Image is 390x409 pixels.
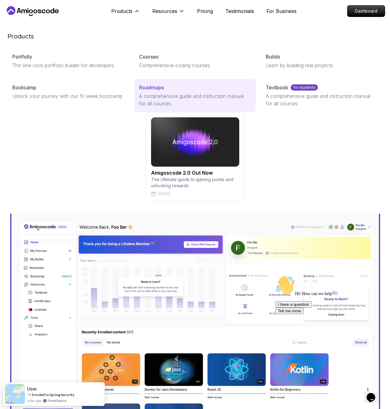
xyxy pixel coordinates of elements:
a: amigoscode 2.0Amigoscode 2.0 Out NowThe Ultimate guide to gaining points and unlocking rewards[DATE] [7,112,383,201]
a: Enroled to Spring Security [32,392,74,397]
a: PortfollyThe one-click portfolio builder for developers [7,48,129,74]
img: provesource social proof notification image [5,384,25,404]
p: A comprehensive guide and instruction manual for all courses [266,92,378,107]
a: For Business [266,7,297,15]
a: BuildsLearn by building real projects [261,48,383,74]
a: Textbookfor studentsA comprehensive guide and instruction manual for all courses [261,79,383,112]
button: Products [111,7,140,20]
p: Products [111,7,133,15]
img: :wave: [2,2,22,22]
p: Dashboard [347,6,385,17]
a: RoadmapsA comprehensive guide and instruction manual for all courses [134,79,256,112]
p: for students [291,84,318,91]
h2: Amigoscode 2.0 Out Now [151,169,239,176]
p: Courses [139,53,158,60]
a: CoursesComprehensive coding courses [134,48,256,74]
span: User [27,386,37,391]
p: [DATE] [158,191,170,196]
p: Builds [266,53,280,60]
p: Bootcamp [12,84,36,91]
button: Resources [152,7,185,20]
h2: Products [7,32,383,41]
a: BootcampUnlock your journey with our 10 week bootcamp [7,79,129,105]
p: The one-click portfolio builder for developers [12,62,124,69]
span: Hi! How can we help? [2,18,61,23]
iframe: chat widget [273,273,384,381]
p: Textbook [266,84,288,91]
p: Portfolly [12,53,32,60]
p: Comprehensive coding courses [139,62,251,69]
div: 👋Hi! How can we help?I have a questionTell me more [2,2,113,41]
span: a day ago [27,398,41,403]
button: I have a question [2,28,39,35]
p: Learn by building real projects [266,62,378,69]
a: Testimonials [225,7,254,15]
p: Resources [152,7,177,15]
a: Dashboard [347,5,385,17]
img: amigoscode 2.0 [151,117,239,167]
span: -> [27,392,31,397]
iframe: chat widget [364,384,384,403]
p: Roadmaps [139,84,164,91]
p: The Ultimate guide to gaining points and unlocking rewards [151,176,239,189]
button: Tell me more [2,35,31,41]
a: Pricing [197,7,213,15]
p: A comprehensive guide and instruction manual for all courses [139,92,251,107]
a: ProveSource [47,398,67,403]
p: Unlock your journey with our 10 week bootcamp [12,92,124,100]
